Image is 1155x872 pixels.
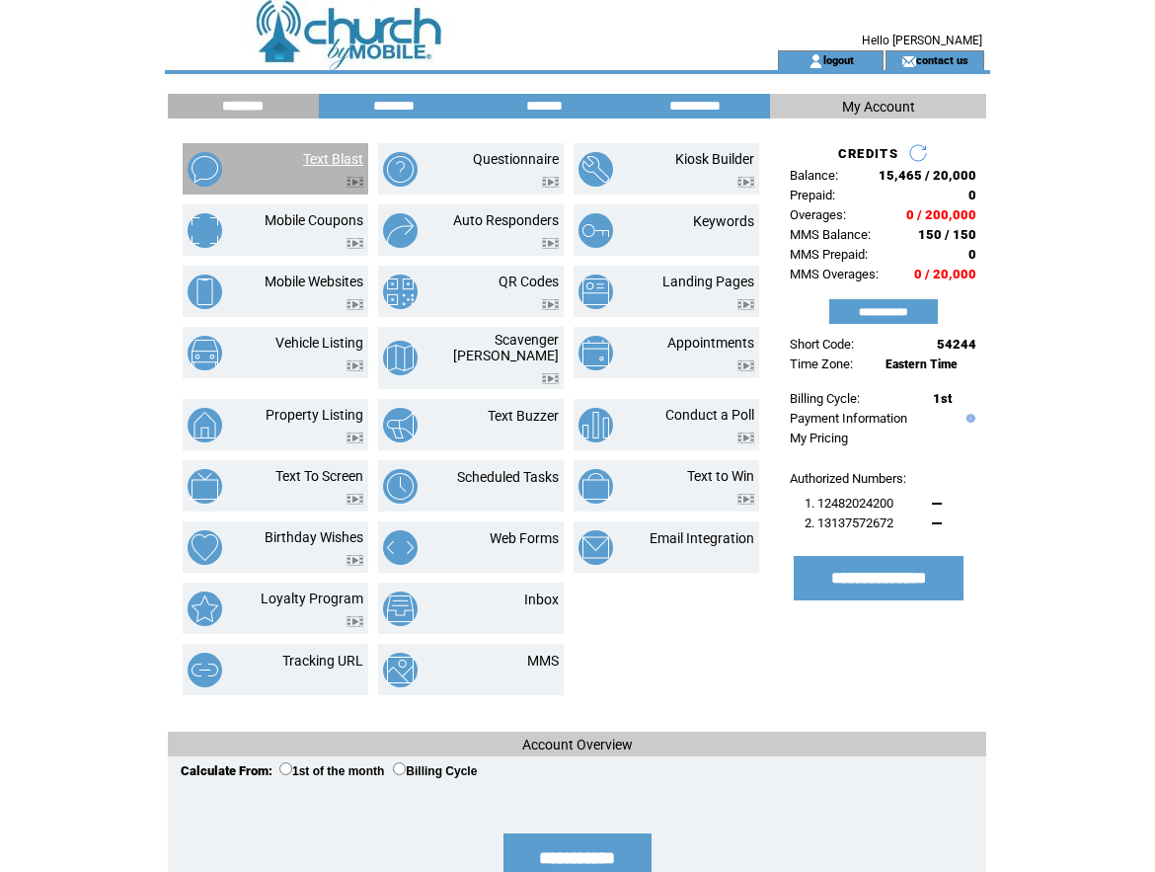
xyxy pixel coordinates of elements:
img: account_icon.gif [808,53,823,69]
span: 0 [968,188,976,202]
img: text-buzzer.png [383,408,418,442]
a: Inbox [524,592,559,607]
a: Appointments [667,335,754,351]
img: text-to-win.png [578,469,613,504]
label: 1st of the month [279,764,384,778]
label: Billing Cycle [393,764,477,778]
a: My Pricing [790,431,848,445]
a: Text Buzzer [488,408,559,424]
img: web-forms.png [383,530,418,565]
span: 150 / 150 [918,227,976,242]
span: Billing Cycle: [790,391,860,406]
a: Landing Pages [662,274,754,289]
img: property-listing.png [188,408,222,442]
img: landing-pages.png [578,275,613,309]
span: 0 [968,247,976,262]
a: Conduct a Poll [665,407,754,423]
span: 15,465 / 20,000 [879,168,976,183]
img: help.gif [962,414,975,423]
a: Web Forms [490,530,559,546]
img: tracking-url.png [188,653,222,687]
span: 2. 13137572672 [805,515,893,530]
img: text-to-screen.png [188,469,222,504]
img: video.png [542,299,559,310]
img: mobile-websites.png [188,275,222,309]
img: video.png [346,238,363,249]
a: contact us [916,53,968,66]
span: Short Code: [790,337,854,352]
img: video.png [346,494,363,505]
img: contact_us_icon.gif [901,53,916,69]
img: qr-codes.png [383,275,418,309]
img: appointments.png [578,336,613,370]
span: Prepaid: [790,188,835,202]
img: vehicle-listing.png [188,336,222,370]
a: Text Blast [303,151,363,167]
img: video.png [346,177,363,188]
a: Auto Responders [453,212,559,228]
img: conduct-a-poll.png [578,408,613,442]
a: Property Listing [266,407,363,423]
a: Kiosk Builder [675,151,754,167]
span: Time Zone: [790,357,853,371]
a: Text To Screen [275,468,363,484]
span: Account Overview [522,737,633,753]
span: My Account [842,99,915,115]
img: scavenger-hunt.png [383,341,418,375]
span: Authorized Numbers: [790,471,906,486]
span: CREDITS [838,146,898,161]
span: MMS Prepaid: [790,247,868,262]
span: Eastern Time [885,357,958,371]
img: video.png [346,555,363,566]
img: mms.png [383,653,418,687]
img: keywords.png [578,213,613,248]
a: MMS [527,653,559,669]
span: MMS Balance: [790,227,871,242]
span: 0 / 20,000 [914,267,976,281]
a: Vehicle Listing [275,335,363,351]
span: 54244 [937,337,976,352]
img: video.png [542,238,559,249]
img: mobile-coupons.png [188,213,222,248]
img: scheduled-tasks.png [383,469,418,504]
a: Mobile Websites [265,274,363,289]
a: logout [823,53,854,66]
img: video.png [346,360,363,371]
a: Text to Win [687,468,754,484]
input: Billing Cycle [393,762,406,775]
img: kiosk-builder.png [578,152,613,187]
img: video.png [346,299,363,310]
img: inbox.png [383,592,418,626]
a: Tracking URL [282,653,363,669]
a: Email Integration [650,530,754,546]
a: Scavenger [PERSON_NAME] [453,332,559,363]
span: Calculate From: [181,763,272,778]
input: 1st of the month [279,762,292,775]
img: video.png [346,616,363,627]
a: Loyalty Program [261,591,363,606]
img: video.png [542,177,559,188]
img: auto-responders.png [383,213,418,248]
span: Overages: [790,207,846,222]
img: video.png [737,299,754,310]
img: video.png [542,373,559,384]
a: Mobile Coupons [265,212,363,228]
span: Hello [PERSON_NAME] [862,34,982,47]
img: birthday-wishes.png [188,530,222,565]
span: Balance: [790,168,838,183]
img: video.png [737,433,754,443]
img: video.png [737,494,754,505]
img: questionnaire.png [383,152,418,187]
a: Keywords [693,213,754,229]
span: 1. 12482024200 [805,496,893,511]
img: video.png [737,360,754,371]
span: MMS Overages: [790,267,879,281]
img: email-integration.png [578,530,613,565]
img: video.png [737,177,754,188]
img: text-blast.png [188,152,222,187]
span: 0 / 200,000 [906,207,976,222]
span: 1st [933,391,952,406]
a: Payment Information [790,411,907,426]
img: video.png [346,433,363,443]
a: Questionnaire [473,151,559,167]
